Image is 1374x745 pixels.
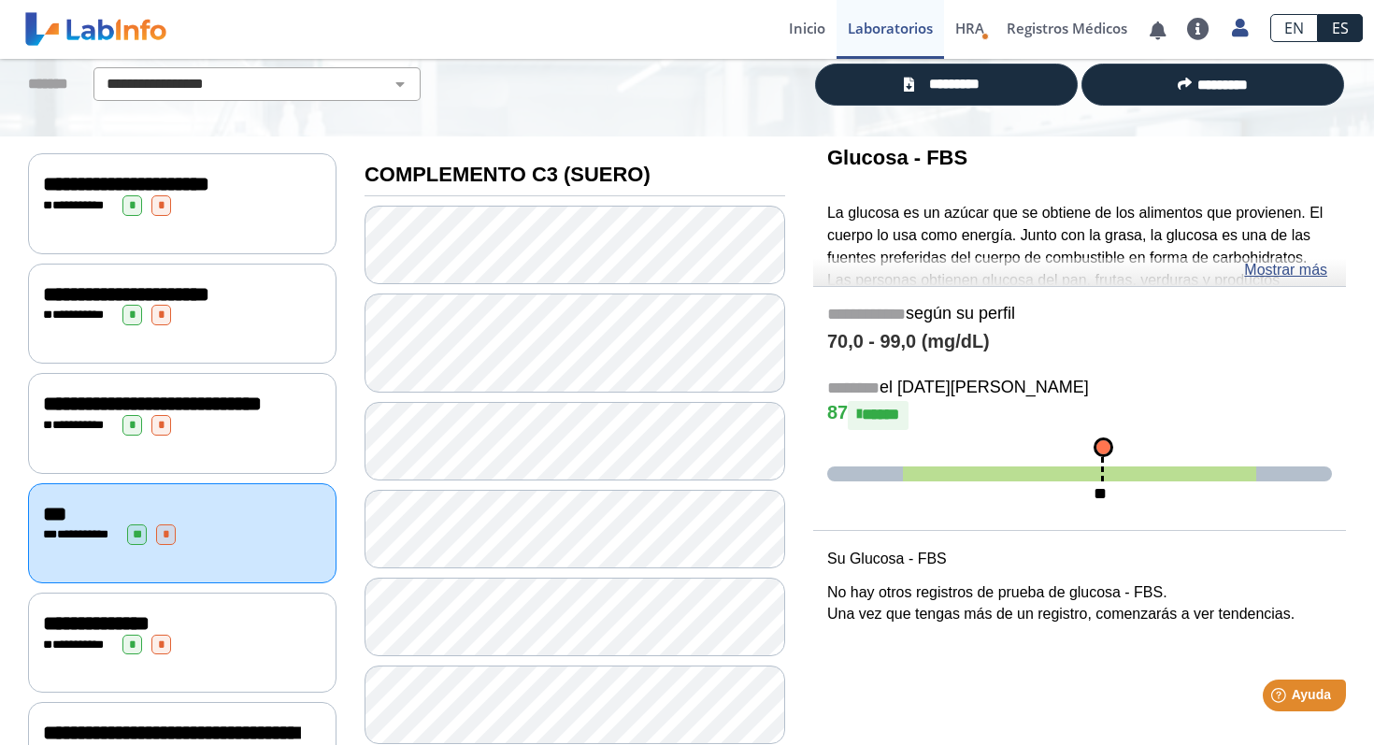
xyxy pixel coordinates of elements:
[827,551,947,566] font: Su Glucosa - FBS
[906,304,1015,322] font: según su perfil
[1244,262,1327,278] font: Mostrar más
[955,19,984,37] font: HRA
[827,331,990,351] font: 70,0 - 99,0 (mg/dL)
[827,402,848,423] font: 87
[827,205,1325,377] font: La glucosa es un azúcar que se obtiene de los alimentos que provienen. El cuerpo lo usa como ener...
[827,606,1295,622] font: Una vez que tengas más de un registro, comenzarás a ver tendencias.
[1284,18,1304,38] font: EN
[827,584,1167,600] font: No hay otros registros de prueba de glucosa - FBS.
[827,146,967,169] font: Glucosa - FBS
[1007,19,1127,37] font: Registros Médicos
[1208,672,1353,724] iframe: Lanzador de widgets de ayuda
[789,19,825,37] font: Inicio
[880,378,1089,396] font: el [DATE][PERSON_NAME]
[1332,18,1349,38] font: ES
[848,19,933,37] font: Laboratorios
[365,163,651,186] font: COMPLEMENTO C3 (SUERO)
